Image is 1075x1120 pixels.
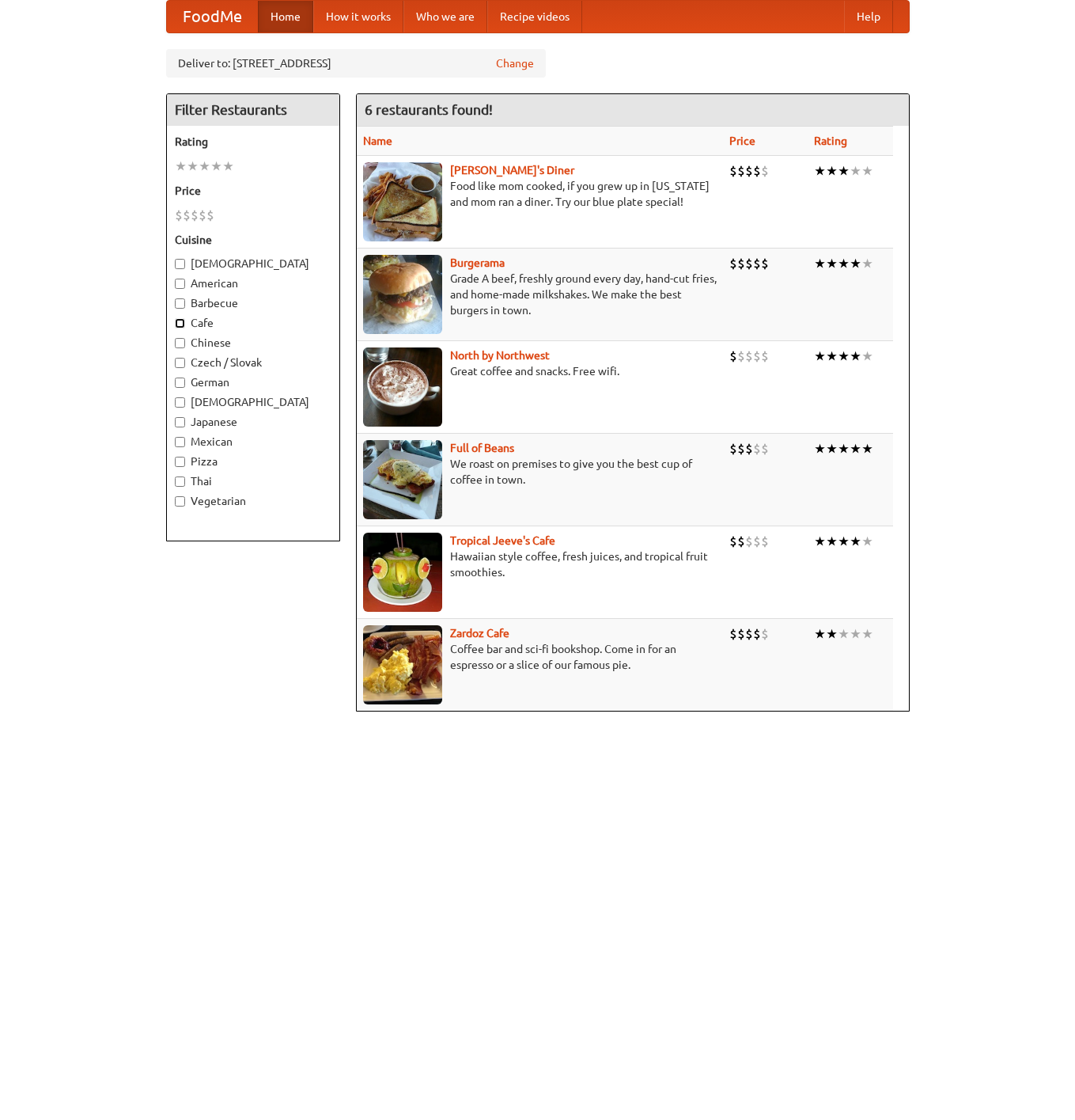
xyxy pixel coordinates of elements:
[737,625,745,643] li: $
[175,417,185,427] input: Japanese
[761,440,769,457] li: $
[737,347,745,365] li: $
[175,315,331,331] label: Cafe
[187,158,199,175] li: ★
[729,533,737,550] li: $
[838,533,850,550] li: ★
[761,533,769,550] li: $
[861,533,873,550] li: ★
[745,347,753,365] li: $
[191,207,199,224] li: $
[365,102,493,117] ng-pluralize: 6 restaurants found!
[175,275,331,291] label: American
[175,394,331,410] label: [DEMOGRAPHIC_DATA]
[222,158,234,175] li: ★
[737,255,745,272] li: $
[450,442,514,454] a: Full of Beans
[850,440,861,457] li: ★
[175,298,185,309] input: Barbecue
[363,363,717,379] p: Great coffee and snacks. Free wifi.
[175,207,183,224] li: $
[363,255,442,334] img: burgerama.jpg
[450,627,509,640] a: Zardoz Cafe
[363,162,442,241] img: sallys.jpg
[175,259,185,269] input: [DEMOGRAPHIC_DATA]
[175,476,185,487] input: Thai
[850,625,861,643] li: ★
[363,440,442,519] img: beans.jpg
[753,347,761,365] li: $
[826,255,838,272] li: ★
[861,625,873,643] li: ★
[826,162,838,180] li: ★
[753,162,761,180] li: $
[838,162,850,180] li: ★
[496,55,534,71] a: Change
[814,625,826,643] li: ★
[729,625,737,643] li: $
[745,440,753,457] li: $
[745,162,753,180] li: $
[729,135,755,147] a: Price
[450,534,555,547] a: Tropical Jeeve's Cafe
[450,349,550,362] a: North by Northwest
[175,496,185,507] input: Vegetarian
[844,1,893,32] a: Help
[175,279,185,289] input: American
[363,641,717,673] p: Coffee bar and sci-fi bookshop. Come in for an espresso or a slice of our famous pie.
[737,440,745,457] li: $
[175,256,331,271] label: [DEMOGRAPHIC_DATA]
[175,295,331,311] label: Barbecue
[210,158,222,175] li: ★
[826,440,838,457] li: ★
[838,625,850,643] li: ★
[206,207,214,224] li: $
[175,378,185,388] input: German
[363,456,717,488] p: We roast on premises to give you the best cup of coffee in town.
[826,533,838,550] li: ★
[363,135,392,147] a: Name
[861,347,873,365] li: ★
[175,358,185,368] input: Czech / Slovak
[729,440,737,457] li: $
[761,255,769,272] li: $
[814,347,826,365] li: ★
[729,347,737,365] li: $
[838,255,850,272] li: ★
[861,440,873,457] li: ★
[838,440,850,457] li: ★
[363,347,442,427] img: north.jpg
[175,183,331,199] h5: Price
[850,347,861,365] li: ★
[753,625,761,643] li: $
[403,1,487,32] a: Who we are
[850,533,861,550] li: ★
[175,473,331,489] label: Thai
[175,414,331,430] label: Japanese
[729,255,737,272] li: $
[175,397,185,408] input: [DEMOGRAPHIC_DATA]
[363,271,717,318] p: Grade A beef, freshly ground every day, hand-cut fries, and home-made milkshakes. We make the bes...
[450,256,505,269] a: Burgerama
[175,134,331,150] h5: Rating
[745,533,753,550] li: $
[450,164,574,177] a: [PERSON_NAME]'s Diner
[761,625,769,643] li: $
[175,158,187,175] li: ★
[175,374,331,390] label: German
[814,533,826,550] li: ★
[175,232,331,248] h5: Cuisine
[861,162,873,180] li: ★
[199,207,206,224] li: $
[826,625,838,643] li: ★
[258,1,313,32] a: Home
[753,440,761,457] li: $
[826,347,838,365] li: ★
[838,347,850,365] li: ★
[850,255,861,272] li: ★
[175,338,185,348] input: Chinese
